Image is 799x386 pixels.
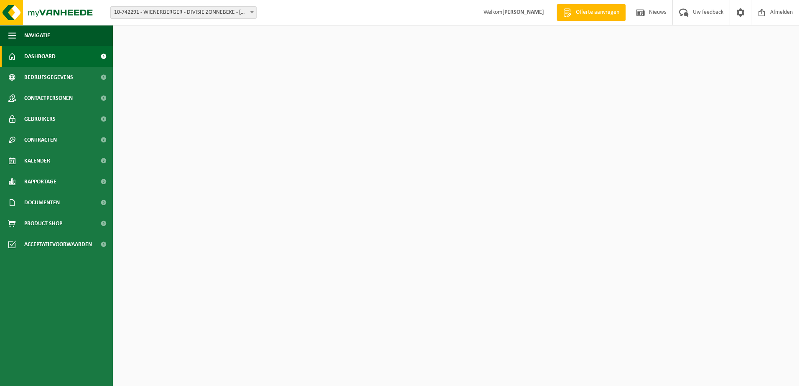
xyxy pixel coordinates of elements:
span: Offerte aanvragen [574,8,621,17]
span: Acceptatievoorwaarden [24,234,92,255]
span: Contactpersonen [24,88,73,109]
span: Navigatie [24,25,50,46]
span: 10-742291 - WIENERBERGER - DIVISIE ZONNEBEKE - ZONNEBEKE [110,6,257,19]
span: Gebruikers [24,109,56,130]
a: Offerte aanvragen [557,4,626,21]
span: Kalender [24,150,50,171]
span: Rapportage [24,171,56,192]
span: Documenten [24,192,60,213]
strong: [PERSON_NAME] [502,9,544,15]
span: Product Shop [24,213,62,234]
span: 10-742291 - WIENERBERGER - DIVISIE ZONNEBEKE - ZONNEBEKE [111,7,256,18]
span: Contracten [24,130,57,150]
span: Bedrijfsgegevens [24,67,73,88]
span: Dashboard [24,46,56,67]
